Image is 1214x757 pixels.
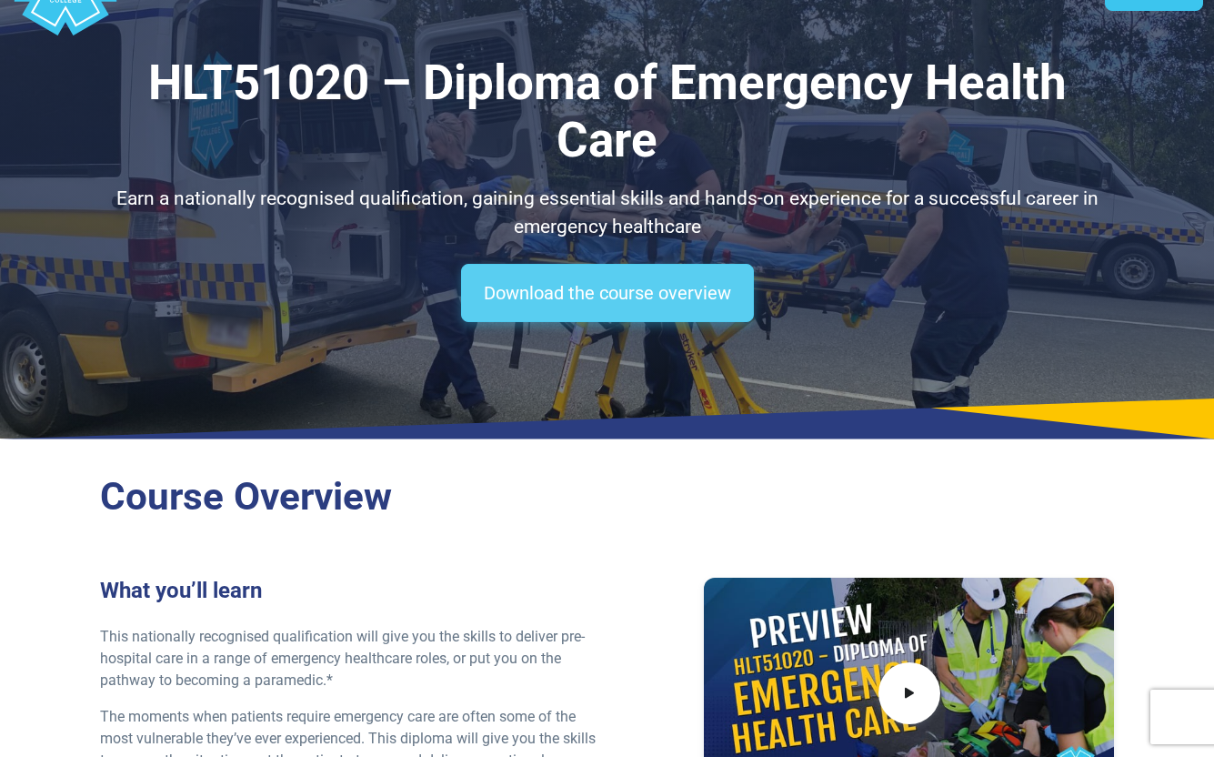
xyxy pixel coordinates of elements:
p: Earn a nationally recognised qualification, gaining essential skills and hands-on experience for ... [100,185,1113,242]
a: Download the course overview [461,264,754,322]
h1: HLT51020 – Diploma of Emergency Health Care [100,55,1113,170]
h3: What you’ll learn [100,578,596,604]
h2: Course Overview [100,474,1113,520]
p: This nationally recognised qualification will give you the skills to deliver pre-hospital care in... [100,626,596,691]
